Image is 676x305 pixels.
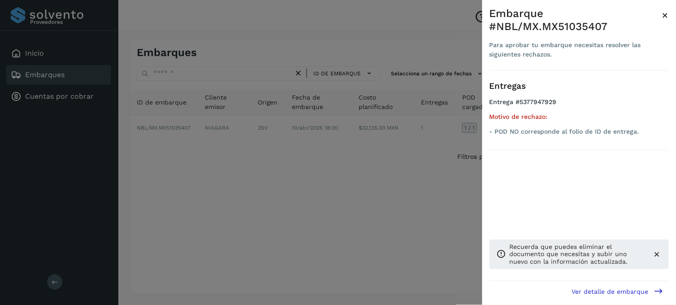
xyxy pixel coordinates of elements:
h5: Motivo de rechazo: [490,113,669,121]
h4: Entrega #5377947929 [490,98,669,113]
button: Ver detalle de embarque [567,281,669,301]
div: Embarque #NBL/MX.MX51035407 [490,7,662,33]
span: × [662,9,669,22]
p: - POD NO corresponde al folio de ID de entrega. [490,128,669,135]
p: Recuerda que puedes eliminar el documento que necesitas y subir uno nuevo con la información actu... [510,243,646,266]
h3: Entregas [490,81,669,91]
div: Para aprobar tu embarque necesitas resolver las siguientes rechazos. [490,40,662,59]
span: Ver detalle de embarque [572,288,649,295]
button: Close [662,7,669,23]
